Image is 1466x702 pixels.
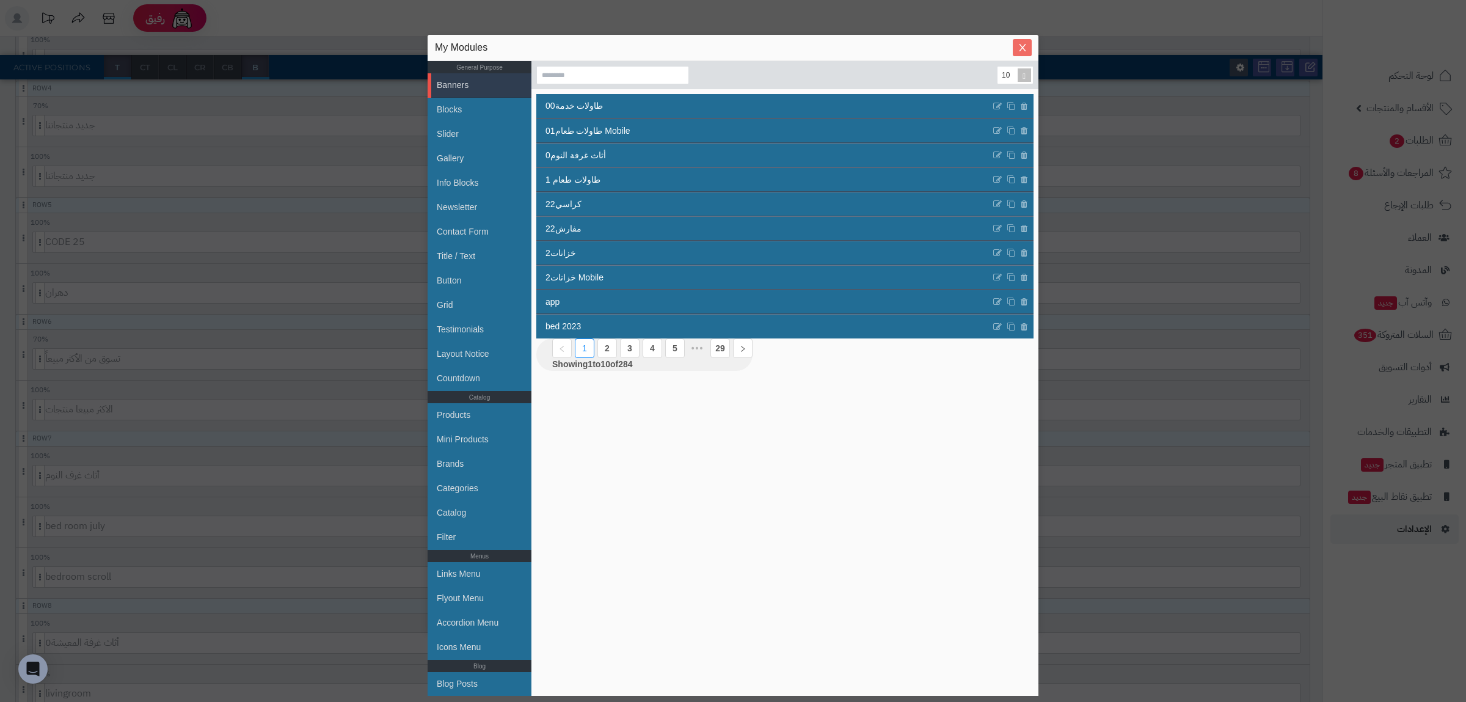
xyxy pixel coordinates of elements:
[437,452,513,476] a: Brands
[552,359,633,369] span: Showing 1 to 10 of 284
[437,671,513,696] a: Blog Posts
[536,241,991,265] a: 2خزانات
[437,342,513,366] a: Layout Notice
[733,338,753,358] li: Next Page
[536,119,991,142] a: 01طاولات طعام Mobile
[437,97,513,122] a: Blocks
[545,296,560,309] span: app
[673,343,677,353] a: 5
[545,198,582,211] span: 22كراسي
[545,271,604,284] span: 2خزانات Mobile
[545,125,630,137] span: 01طاولات طعام Mobile
[688,338,707,358] li: Next 5 Pages
[437,610,513,635] a: Accordion Menu
[437,561,513,586] a: Links Menu
[545,100,603,112] span: 00طاولات خدمة
[437,244,513,268] a: Title / Text
[437,268,513,293] a: Button
[575,338,594,358] li: 1
[437,146,513,170] a: Gallery
[1002,71,1010,79] span: 10
[688,338,707,358] span: •••
[536,144,991,167] a: 0أثاث غرفة النوم
[437,525,513,549] a: Filter
[437,427,513,452] a: Mini Products
[437,476,513,500] a: Categories
[536,315,991,338] a: bed 2023
[437,219,513,244] a: Contact Form
[552,338,572,358] li: Previous Page
[643,338,662,358] li: 4
[437,500,513,525] a: Catalog
[437,586,513,610] a: Flyout Menu
[437,366,513,390] a: Countdown
[715,343,725,353] a: 29
[545,320,581,333] span: bed 2023
[437,170,513,195] a: Info Blocks
[437,195,513,219] a: Newsletter
[545,222,582,235] span: 22مفارش
[18,654,48,684] div: Open Intercom Messenger
[437,635,513,659] a: Icons Menu
[536,95,991,118] a: 00طاولات خدمة
[605,343,610,353] a: 2
[665,338,685,358] li: 5
[620,338,640,358] li: 3
[597,338,617,358] li: 2
[536,290,991,313] a: app
[545,174,600,186] span: 1 طاولات طعام
[437,73,513,97] a: Banners
[437,403,513,427] a: Products
[437,317,513,342] a: Testimonials
[1013,39,1032,56] button: Close
[545,247,576,260] span: 2خزانات
[536,266,991,289] a: 2خزانات Mobile
[437,122,513,146] a: Slider
[627,343,632,353] a: 3
[582,343,587,353] a: 1
[545,149,606,162] span: 0أثاث غرفة النوم
[650,343,655,353] a: 4
[710,338,730,358] li: 29
[536,192,991,216] a: 22كراسي
[536,217,991,240] a: 22مفارش
[437,293,513,317] a: Grid
[536,168,991,191] a: 1 طاولات طعام
[435,41,1031,54] div: My Modules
